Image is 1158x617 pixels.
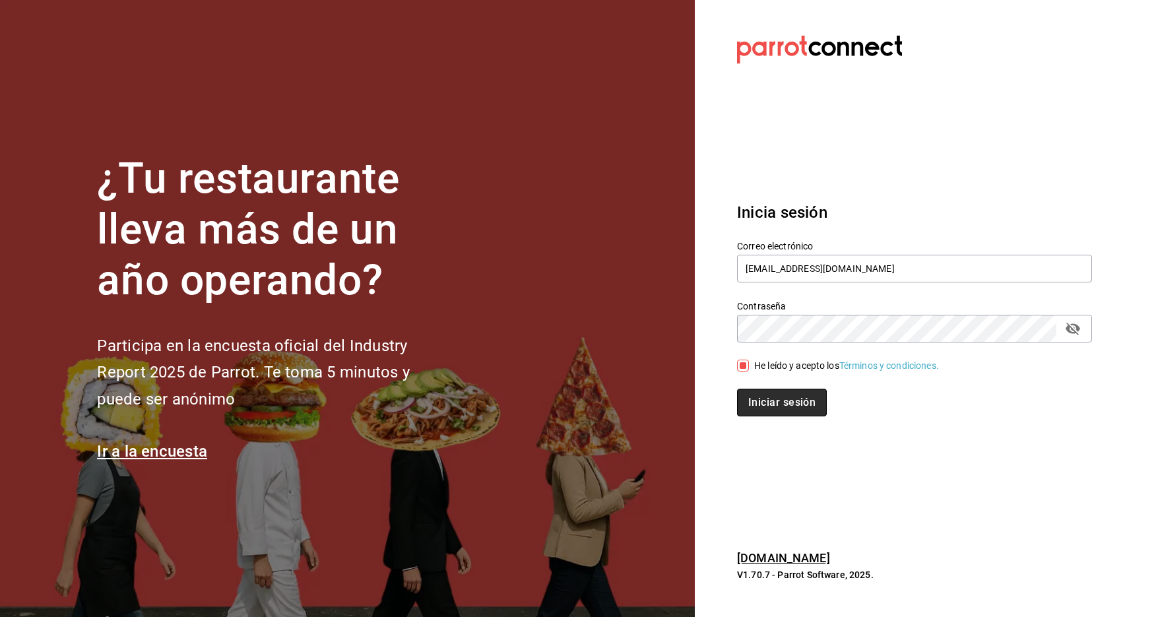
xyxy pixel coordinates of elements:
[737,551,830,565] a: [DOMAIN_NAME]
[97,442,207,461] a: Ir a la encuesta
[737,242,1092,251] label: Correo electrónico
[97,154,453,306] h1: ¿Tu restaurante lleva más de un año operando?
[97,333,453,413] h2: Participa en la encuesta oficial del Industry Report 2025 de Parrot. Te toma 5 minutos y puede se...
[737,255,1092,282] input: Ingresa tu correo electrónico
[737,302,1092,311] label: Contraseña
[737,201,1092,224] h3: Inicia sesión
[754,359,939,373] div: He leído y acepto los
[839,360,939,371] a: Términos y condiciones.
[737,389,827,416] button: Iniciar sesión
[737,568,1092,581] p: V1.70.7 - Parrot Software, 2025.
[1062,317,1084,340] button: passwordField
